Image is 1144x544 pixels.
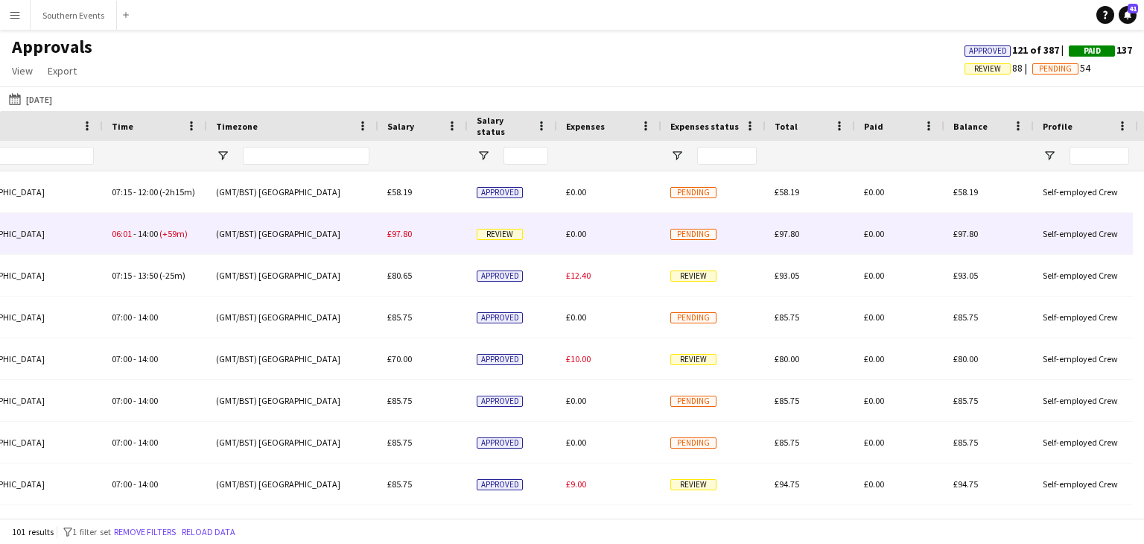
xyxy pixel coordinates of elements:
[477,115,530,137] span: Salary status
[670,271,716,282] span: Review
[387,121,414,132] span: Salary
[12,64,33,78] span: View
[477,229,523,240] span: Review
[477,187,523,198] span: Approved
[965,61,1032,75] span: 88
[1128,4,1138,13] span: 41
[974,64,1001,74] span: Review
[207,464,378,505] div: (GMT/BST) [GEOGRAPHIC_DATA]
[159,186,195,197] span: (-2h15m)
[138,311,158,323] span: 14:00
[1043,270,1118,281] span: Self-employed Crew
[775,270,799,281] span: £93.05
[864,353,884,364] span: £0.00
[670,354,716,365] span: Review
[387,437,412,448] span: £85.75
[864,395,884,406] span: £0.00
[48,64,77,78] span: Export
[477,149,490,162] button: Open Filter Menu
[775,311,799,323] span: £85.75
[207,380,378,421] div: (GMT/BST) [GEOGRAPHIC_DATA]
[179,524,238,540] button: Reload data
[953,186,978,197] span: £58.19
[775,437,799,448] span: £85.75
[775,121,798,132] span: Total
[477,437,523,449] span: Approved
[133,395,136,406] span: -
[566,353,591,364] span: £10.00
[387,478,412,490] span: £85.75
[207,338,378,379] div: (GMT/BST) [GEOGRAPHIC_DATA]
[953,353,978,364] span: £80.00
[953,478,978,490] span: £94.75
[953,121,988,132] span: Balance
[670,187,716,198] span: Pending
[775,353,799,364] span: £80.00
[133,353,136,364] span: -
[133,186,136,197] span: -
[31,1,117,30] button: Southern Events
[207,297,378,338] div: (GMT/BST) [GEOGRAPHIC_DATA]
[775,228,799,239] span: £97.80
[775,395,799,406] span: £85.75
[670,437,716,449] span: Pending
[969,46,1007,56] span: Approved
[387,228,412,239] span: £97.80
[953,228,978,239] span: £97.80
[42,61,83,80] a: Export
[477,312,523,323] span: Approved
[864,311,884,323] span: £0.00
[566,395,586,406] span: £0.00
[207,255,378,296] div: (GMT/BST) [GEOGRAPHIC_DATA]
[566,186,586,197] span: £0.00
[864,478,884,490] span: £0.00
[864,186,884,197] span: £0.00
[864,270,884,281] span: £0.00
[1043,395,1118,406] span: Self-employed Crew
[670,149,684,162] button: Open Filter Menu
[477,396,523,407] span: Approved
[1043,437,1118,448] span: Self-employed Crew
[207,422,378,463] div: (GMT/BST) [GEOGRAPHIC_DATA]
[1119,6,1137,24] a: 41
[864,228,884,239] span: £0.00
[387,311,412,323] span: £85.75
[1043,149,1056,162] button: Open Filter Menu
[1043,228,1118,239] span: Self-employed Crew
[953,311,978,323] span: £85.75
[566,437,586,448] span: £0.00
[775,478,799,490] span: £94.75
[864,121,883,132] span: Paid
[138,437,158,448] span: 14:00
[216,121,258,132] span: Timezone
[133,311,136,323] span: -
[133,478,136,490] span: -
[133,270,136,281] span: -
[566,478,586,490] span: £9.00
[670,121,739,132] span: Expenses status
[111,524,179,540] button: Remove filters
[138,395,158,406] span: 14:00
[112,395,132,406] span: 07:00
[566,311,586,323] span: £0.00
[207,213,378,254] div: (GMT/BST) [GEOGRAPHIC_DATA]
[138,353,158,364] span: 14:00
[387,353,412,364] span: £70.00
[387,395,412,406] span: £85.75
[112,478,132,490] span: 07:00
[503,147,548,165] input: Salary status Filter Input
[138,478,158,490] span: 14:00
[965,43,1069,57] span: 121 of 387
[387,186,412,197] span: £58.19
[112,270,132,281] span: 07:15
[953,437,978,448] span: £85.75
[112,228,132,239] span: 06:01
[243,147,369,165] input: Timezone Filter Input
[670,479,716,490] span: Review
[207,171,378,212] div: (GMT/BST) [GEOGRAPHIC_DATA]
[138,186,158,197] span: 12:00
[112,186,132,197] span: 07:15
[387,270,412,281] span: £80.65
[670,312,716,323] span: Pending
[1084,46,1101,56] span: Paid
